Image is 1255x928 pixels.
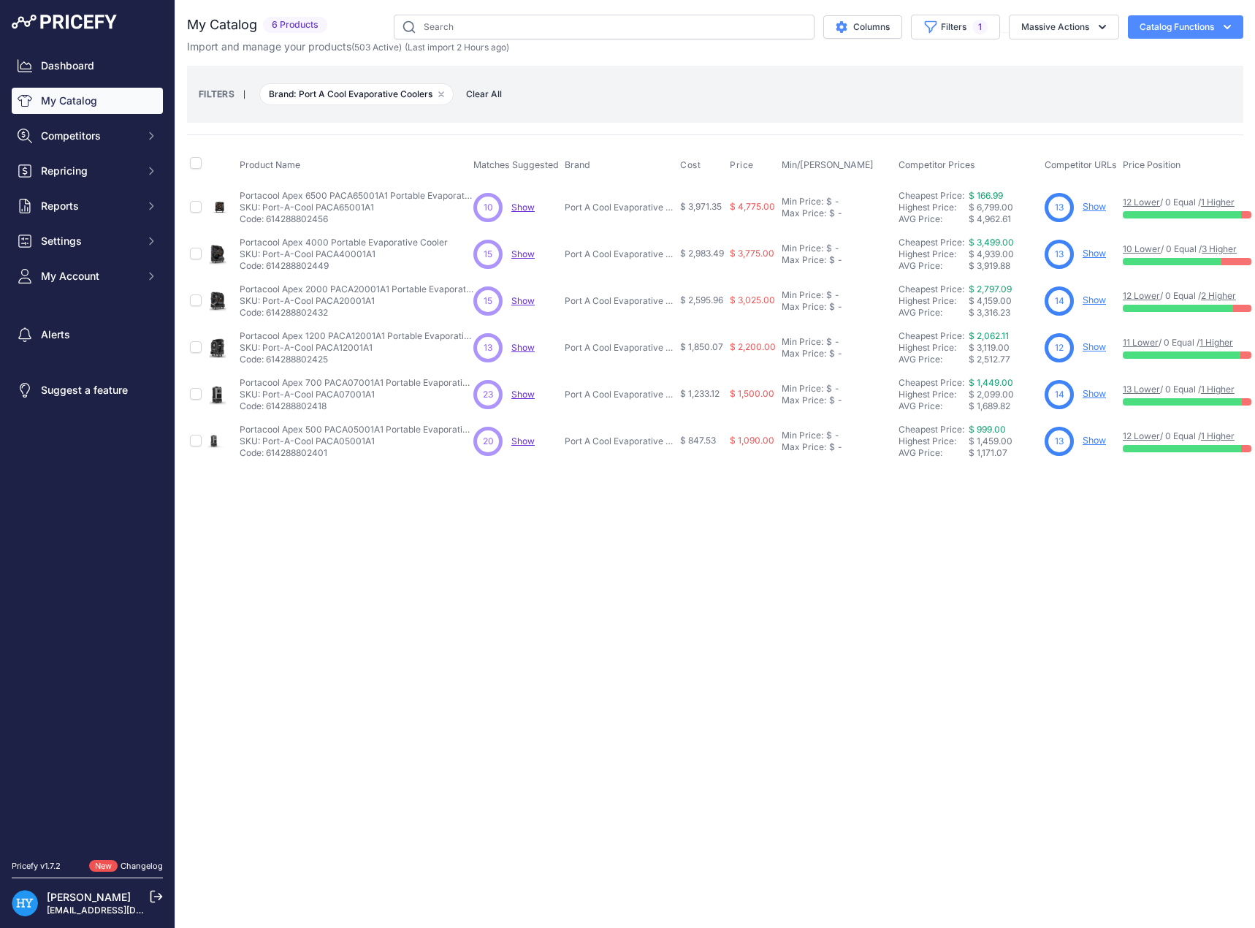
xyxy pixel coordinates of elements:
a: Show [511,248,535,259]
p: Portacool Apex 700 PACA07001A1 Portable Evaporative Cooler [240,377,473,389]
nav: Sidebar [12,53,163,843]
div: Max Price: [782,395,826,406]
a: 1 Higher [1201,430,1235,441]
span: Show [511,342,535,353]
div: - [832,243,839,254]
span: 15 [484,248,492,261]
p: SKU: Port-A-Cool PACA12001A1 [240,342,473,354]
a: Show [1083,435,1106,446]
p: Code: 614288802456 [240,213,473,225]
a: $ 1,449.00 [969,377,1013,388]
span: $ 1,500.00 [730,388,774,399]
p: Portacool Apex 1200 PACA12001A1 Portable Evaporative Cooler [240,330,473,342]
a: 11 Lower [1123,337,1159,348]
span: $ 2,200.00 [730,341,776,352]
a: 12 Lower [1123,290,1160,301]
div: $ [826,336,832,348]
p: SKU: Port-A-Cool PACA65001A1 [240,202,473,213]
p: Port A Cool Evaporative Coolers [565,389,674,400]
span: $ 2,595.96 [680,294,723,305]
div: Highest Price: [899,389,969,400]
div: Max Price: [782,208,826,219]
span: $ 2,099.00 [969,389,1014,400]
button: Price [730,159,757,171]
span: 20 [483,435,494,448]
a: $ 166.99 [969,190,1003,201]
a: $ 999.00 [969,424,1006,435]
div: $ 4,962.61 [969,213,1039,225]
div: $ [829,441,835,453]
p: Portacool Apex 2000 PACA20001A1 Portable Evaporative Cooler [240,284,473,295]
button: Massive Actions [1009,15,1119,39]
a: $ 2,797.09 [969,284,1012,294]
div: - [832,383,839,395]
p: Portacool Apex 500 PACA05001A1 Portable Evaporative Cooler [240,424,473,436]
span: $ 4,775.00 [730,201,775,212]
a: My Catalog [12,88,163,114]
div: $ [829,395,835,406]
div: $ 1,171.07 [969,447,1039,459]
div: $ [826,430,832,441]
div: $ [826,383,832,395]
p: / 0 Equal / [1123,337,1251,349]
span: 12 [1055,341,1064,354]
a: Cheapest Price: [899,330,964,341]
span: ( ) [351,42,402,53]
a: Cheapest Price: [899,190,964,201]
p: / 0 Equal / [1123,384,1251,395]
span: Show [511,436,535,446]
input: Search [394,15,815,39]
span: $ 3,025.00 [730,294,775,305]
a: Alerts [12,322,163,348]
p: / 0 Equal / [1123,197,1251,208]
span: Price [730,159,754,171]
div: Min Price: [782,430,823,441]
span: $ 3,119.00 [969,342,1010,353]
div: $ 3,316.23 [969,307,1039,319]
p: Import and manage your products [187,39,509,54]
span: Brand [565,159,590,170]
a: Cheapest Price: [899,377,964,388]
a: Suggest a feature [12,377,163,403]
div: Min Price: [782,336,823,348]
p: Code: 614288802449 [240,260,448,272]
div: - [832,196,839,208]
div: $ [829,208,835,219]
div: Max Price: [782,441,826,453]
span: $ 1,850.07 [680,341,723,352]
button: Competitors [12,123,163,149]
a: 503 Active [354,42,399,53]
div: - [835,208,842,219]
div: - [832,430,839,441]
div: $ [829,254,835,266]
img: Pricefy Logo [12,15,117,29]
div: Min Price: [782,383,823,395]
div: - [832,289,839,301]
span: $ 1,233.12 [680,388,720,399]
p: Port A Cool Evaporative Coolers [565,436,674,447]
span: Competitors [41,129,137,143]
p: SKU: Port-A-Cool PACA40001A1 [240,248,448,260]
span: (Last import 2 Hours ago) [405,42,509,53]
a: Show [1083,294,1106,305]
button: Filters1 [911,15,1000,39]
span: 13 [1055,435,1064,448]
a: Changelog [121,861,163,871]
span: Product Name [240,159,300,170]
span: 23 [483,388,493,401]
span: Competitor URLs [1045,159,1117,170]
span: Show [511,389,535,400]
a: $ 3,499.00 [969,237,1014,248]
a: $ 2,062.11 [969,330,1009,341]
div: Highest Price: [899,342,969,354]
span: 15 [484,294,492,308]
a: Cheapest Price: [899,237,964,248]
div: AVG Price: [899,307,969,319]
span: $ 4,939.00 [969,248,1014,259]
div: $ [826,243,832,254]
div: - [835,254,842,266]
span: Brand: Port A Cool Evaporative Coolers [259,83,454,105]
div: - [835,301,842,313]
p: Code: 614288802418 [240,400,473,412]
a: Show [1083,248,1106,259]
